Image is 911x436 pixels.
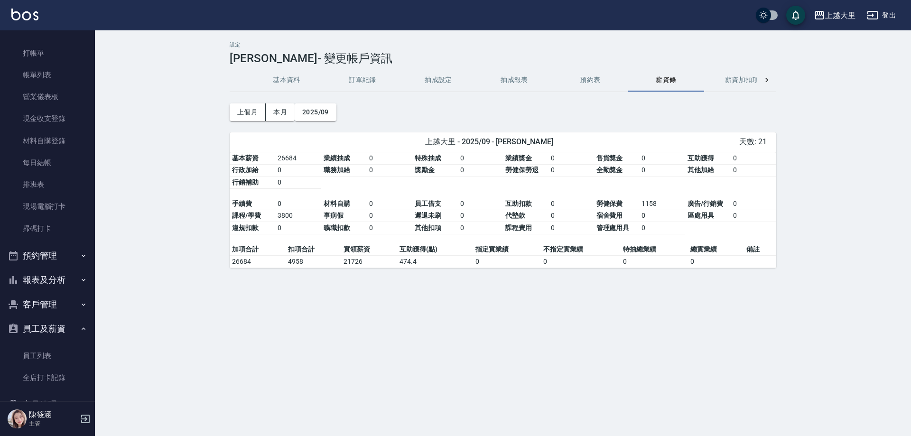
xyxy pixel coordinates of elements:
td: 材料自購 [321,198,367,210]
td: 課程費用 [503,222,548,234]
td: 0 [731,152,776,165]
img: Person [8,409,27,428]
button: 薪資條 [628,69,704,92]
td: 特殊抽成 [412,152,458,165]
td: 互助獲得 [685,152,731,165]
td: 課程/學費 [230,210,275,222]
button: 抽成報表 [476,69,552,92]
td: 手續費 [230,198,275,210]
td: 0 [367,210,412,222]
td: 互助扣款 [503,198,548,210]
h2: 設定 [230,42,392,48]
td: 管理處用具 [594,222,640,234]
a: 排班表 [4,174,91,195]
td: 其他加給 [685,164,731,176]
td: 0 [275,164,321,176]
a: 材料自購登錄 [4,130,91,152]
td: 業績獎金 [503,152,548,165]
td: 0 [548,164,594,176]
td: 廣告/行銷費 [685,198,731,210]
img: Logo [11,9,38,20]
td: 0 [548,210,594,222]
td: 互助獲得(點) [397,243,473,256]
p: 主管 [29,419,77,428]
td: 售貨獎金 [594,152,640,165]
button: 本月 [266,103,295,121]
td: 業績抽成 [321,152,367,165]
td: 0 [458,152,503,165]
td: 21726 [341,255,397,268]
td: 曠職扣款 [321,222,367,234]
div: 天數: 21 [739,137,767,147]
td: 備註 [744,243,776,256]
a: 營業儀表板 [4,86,91,108]
button: 上越大里 [810,6,859,25]
td: 指定實業績 [473,243,541,256]
td: 0 [275,198,321,210]
td: 其他扣項 [412,222,458,234]
td: 26684 [230,255,286,268]
td: 實領薪資 [341,243,397,256]
a: 現金收支登錄 [4,108,91,130]
td: 0 [548,198,594,210]
td: 勞健保費 [594,198,640,210]
h5: 上越大里 - 2025/09 - [PERSON_NAME] [425,137,553,147]
td: 基本薪資 [230,152,275,165]
td: 扣項合計 [286,243,342,256]
td: 勞健保勞退 [503,164,548,176]
td: 0 [639,222,685,234]
button: 薪資加扣項 [704,69,780,92]
td: 0 [458,164,503,176]
button: 商品管理 [4,392,91,417]
td: 宿舍費用 [594,210,640,222]
td: 0 [367,222,412,234]
td: 0 [473,255,541,268]
td: 0 [367,152,412,165]
td: 總實業績 [688,243,744,256]
button: 員工及薪資 [4,316,91,341]
td: 遲退未刷 [412,210,458,222]
button: 2025/09 [295,103,336,121]
button: 基本資料 [249,69,325,92]
td: 特抽總業績 [621,243,688,256]
a: 打帳單 [4,42,91,64]
td: 0 [639,164,685,176]
td: 職務加給 [321,164,367,176]
h5: 陳筱涵 [29,410,77,419]
td: 全勤獎金 [594,164,640,176]
td: 區處用具 [685,210,731,222]
a: 現場電腦打卡 [4,195,91,217]
td: 26684 [275,152,321,165]
td: 3800 [275,210,321,222]
button: 訂單紀錄 [325,69,400,92]
td: 員工借支 [412,198,458,210]
td: 0 [367,164,412,176]
td: 0 [639,152,685,165]
td: 0 [458,210,503,222]
button: 預約管理 [4,243,91,268]
button: 上個月 [230,103,266,121]
td: 加項合計 [230,243,286,256]
td: 0 [458,222,503,234]
td: 行政加給 [230,164,275,176]
td: 0 [688,255,744,268]
a: 每日結帳 [4,152,91,174]
td: 0 [731,164,776,176]
a: 帳單列表 [4,64,91,86]
td: 0 [731,210,776,222]
button: 預約表 [552,69,628,92]
a: 員工列表 [4,345,91,367]
button: 登出 [863,7,900,24]
td: 0 [275,222,321,234]
a: 掃碼打卡 [4,218,91,240]
td: 0 [639,210,685,222]
td: 1158 [639,198,685,210]
td: 0 [367,198,412,210]
td: 0 [541,255,621,268]
button: 客戶管理 [4,292,91,317]
td: 4958 [286,255,342,268]
td: 474.4 [397,255,473,268]
td: 事病假 [321,210,367,222]
button: 抽成設定 [400,69,476,92]
h3: [PERSON_NAME]- 變更帳戶資訊 [230,52,392,65]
